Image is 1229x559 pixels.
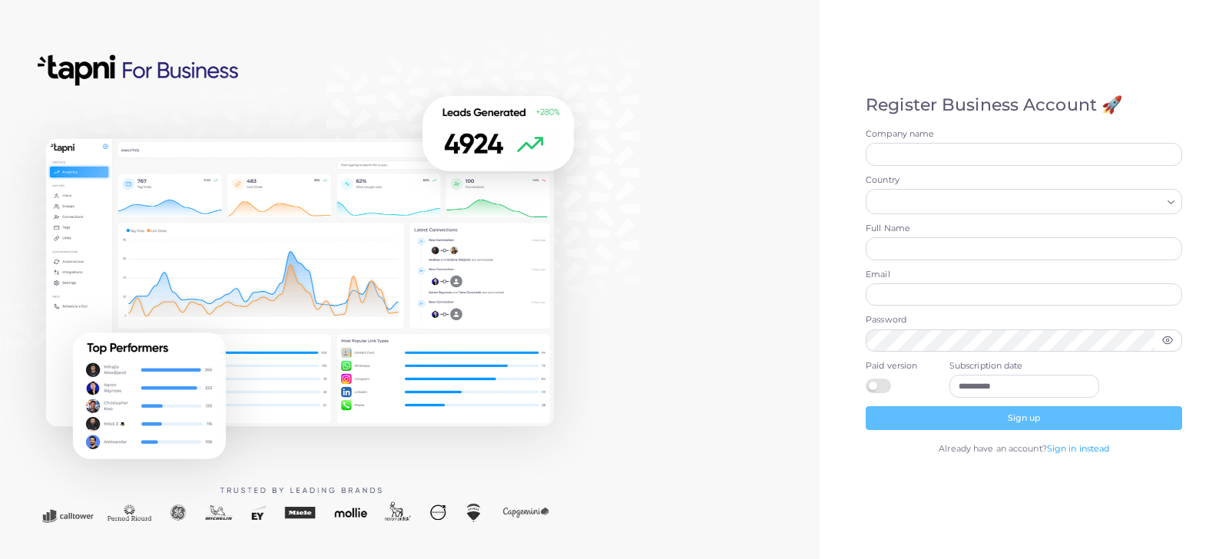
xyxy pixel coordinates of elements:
button: Sign up [866,406,1182,429]
label: Email [866,269,1182,281]
label: Country [866,174,1182,187]
h4: Register Business Account 🚀 [866,95,1182,115]
label: Password [866,314,1182,326]
label: Paid version [866,360,933,372]
span: Already have an account? [939,443,1047,454]
div: Search for option [866,189,1182,213]
label: Company name [866,128,1182,141]
input: Search for option [873,193,1161,210]
label: Subscription date [949,360,1099,372]
a: Sign in instead [1047,443,1110,454]
label: Full Name [866,223,1182,235]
